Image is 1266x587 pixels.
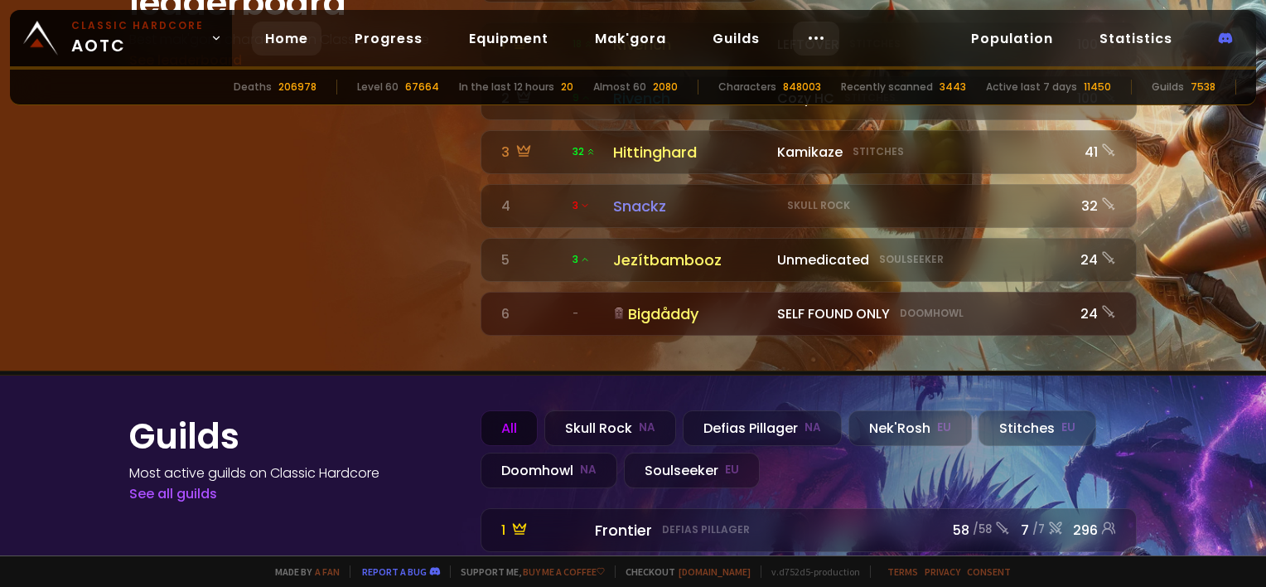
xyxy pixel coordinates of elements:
div: In the last 12 hours [459,80,554,95]
small: Classic Hardcore [71,18,204,33]
small: EU [937,420,951,436]
div: Hittinghard [613,141,767,163]
a: Consent [967,565,1011,578]
div: Characters [718,80,776,95]
span: Made by [265,565,340,578]
span: 3 [573,252,590,267]
small: Doomhowl [900,306,964,321]
div: 4 [501,196,563,216]
a: Population [958,22,1066,56]
div: Unmedicated [777,250,1063,270]
a: Privacy [925,565,960,578]
a: 6 -BigdåddySELF FOUND ONLYDoomhowl24 [481,292,1137,336]
a: Buy me a coffee [523,565,605,578]
div: Level 60 [357,80,399,95]
div: 24 [1073,303,1116,324]
div: 41 [1073,142,1116,163]
span: 3 [573,198,590,213]
div: All [481,410,538,446]
small: Skull Rock [787,198,850,213]
a: Terms [887,565,918,578]
div: 6 [501,303,563,324]
div: 67664 [405,80,439,95]
a: Progress [341,22,436,56]
span: 32 [573,144,596,159]
a: 5 3JezítbamboozUnmedicatedSoulseeker24 [481,238,1137,282]
div: 20 [561,80,573,95]
small: NA [805,420,821,436]
h1: Guilds [129,410,461,463]
div: Bigdåddy [613,303,767,325]
a: 1 FrontierDefias Pillager58 /587/7296 [481,508,1137,552]
div: Skull Rock [544,410,676,446]
a: Report a bug [362,565,427,578]
div: SELF FOUND ONLY [777,303,1063,324]
div: 7538 [1191,80,1215,95]
div: Guilds [1152,80,1184,95]
div: 5 [501,250,563,270]
span: Support me, [450,565,605,578]
small: NA [580,462,597,478]
div: 11450 [1084,80,1111,95]
div: Nek'Rosh [848,410,972,446]
div: 32 [1073,196,1116,216]
div: 24 [1073,250,1116,270]
small: EU [1061,420,1075,436]
span: Checkout [615,565,751,578]
div: Defias Pillager [683,410,842,446]
div: Active last 7 days [986,80,1077,95]
div: Recently scanned [841,80,933,95]
small: NA [639,420,655,436]
div: Snackz [613,195,767,217]
a: [DOMAIN_NAME] [679,565,751,578]
a: a fan [315,565,340,578]
small: Stitches [853,144,904,159]
div: Kamikaze [777,142,1063,163]
div: Deaths [234,80,272,95]
a: Home [252,22,321,56]
a: Guilds [699,22,773,56]
a: See all guilds [129,484,217,503]
span: AOTC [71,18,204,58]
a: Classic HardcoreAOTC [10,10,232,66]
small: EU [725,462,739,478]
div: Stitches [978,410,1096,446]
a: 3 32 HittinghardKamikazeStitches41 [481,130,1137,174]
div: 3443 [940,80,966,95]
a: Equipment [456,22,562,56]
a: 4 3 SnackzSkull Rock32 [481,184,1137,228]
div: Almost 60 [593,80,646,95]
div: 2080 [653,80,678,95]
div: Soulseeker [624,453,760,488]
span: v. d752d5 - production [761,565,860,578]
small: Soulseeker [879,252,944,267]
a: Mak'gora [582,22,679,56]
h4: Most active guilds on Classic Hardcore [129,463,461,483]
a: Statistics [1086,22,1186,56]
div: Jezítbambooz [613,249,767,271]
div: 3 [501,142,563,163]
div: Doomhowl [481,453,617,488]
div: 848003 [783,80,821,95]
span: - [573,306,578,321]
div: 206978 [278,80,316,95]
